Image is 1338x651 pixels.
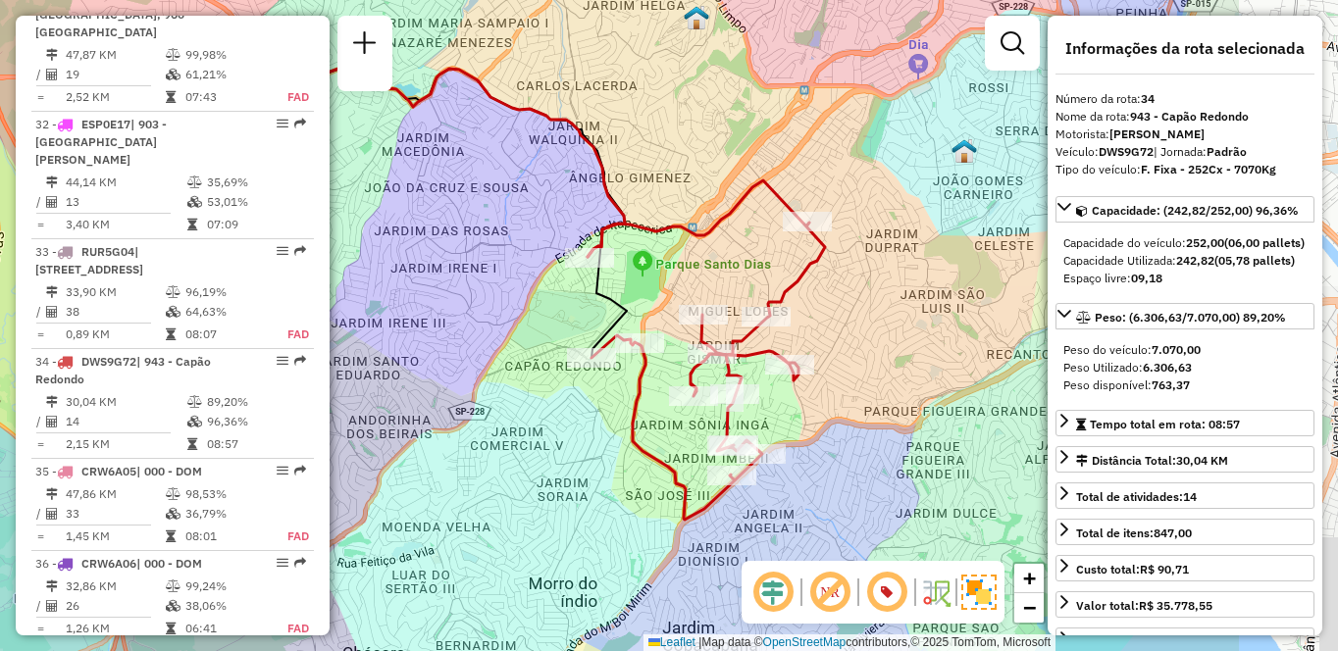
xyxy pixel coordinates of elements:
i: Total de Atividades [46,306,58,318]
em: Rota exportada [294,245,306,257]
strong: 09,18 [1131,271,1162,285]
i: Total de Atividades [46,508,58,520]
div: Veículo: [1055,143,1314,161]
span: CRW6A05 [81,464,136,478]
i: % de utilização do peso [166,286,180,298]
td: 53,01% [206,192,305,212]
i: Total de Atividades [46,69,58,80]
img: Fluxo de ruas [920,576,952,608]
td: 36,79% [184,504,266,524]
div: Jornada Motorista: 09:20 [1076,633,1215,651]
td: / [35,302,45,322]
span: CRW6A06 [81,556,136,571]
i: % de utilização do peso [166,49,180,61]
strong: 14 [1183,489,1197,504]
div: Total de itens: [1076,525,1192,542]
span: Ocultar deslocamento [749,569,797,616]
div: Capacidade Utilizada: [1063,252,1307,270]
td: 19 [65,65,165,84]
span: Exibir NR [806,569,853,616]
span: | 903 - [GEOGRAPHIC_DATA][PERSON_NAME] [35,117,167,167]
i: % de utilização do peso [166,488,180,500]
td: 14 [65,412,186,431]
td: 33 [65,504,165,524]
a: Valor total:R$ 35.778,55 [1055,591,1314,618]
i: Tempo total em rota [187,438,197,450]
a: Zoom in [1014,564,1044,593]
span: DWS9G72 [81,354,136,369]
td: 08:07 [184,325,266,344]
td: 33,90 KM [65,282,165,302]
td: 96,36% [206,412,305,431]
div: Map data © contributors,© 2025 TomTom, Microsoft [643,634,1055,651]
div: Peso Utilizado: [1063,359,1307,376]
strong: 763,37 [1152,377,1190,392]
i: Tempo total em rota [166,328,176,340]
td: 32,86 KM [65,576,165,596]
span: | 000 - DOM [136,556,202,571]
span: 30,04 KM [1176,453,1228,468]
img: Exibir/Ocultar setores [961,575,997,610]
td: 2,15 KM [65,434,186,454]
td: 64,63% [184,302,266,322]
span: ESP0E17 [81,117,130,131]
td: FAD [266,619,310,638]
i: Distância Total [46,396,58,408]
div: Capacidade do veículo: [1063,234,1307,252]
strong: 943 - Capão Redondo [1130,109,1249,124]
td: 08:57 [206,434,305,454]
div: Nome da rota: [1055,108,1314,125]
a: Total de atividades:14 [1055,482,1314,509]
td: 35,69% [206,173,305,192]
td: 99,24% [184,576,266,596]
em: Opções [277,245,288,257]
td: 38 [65,302,165,322]
em: Rota exportada [294,118,306,129]
i: % de utilização da cubagem [166,69,180,80]
span: + [1023,566,1036,590]
em: Rota exportada [294,465,306,476]
td: 2,52 KM [65,87,165,107]
span: Exibir número da rota [863,569,910,616]
strong: 242,82 [1176,253,1214,268]
span: Tempo total em rota: 08:57 [1090,417,1240,431]
strong: 7.070,00 [1152,342,1201,357]
strong: 847,00 [1154,526,1192,540]
a: Nova sessão e pesquisa [345,24,385,68]
span: Peso do veículo: [1063,342,1201,357]
strong: R$ 35.778,55 [1139,598,1212,613]
a: Distância Total:30,04 KM [1055,446,1314,473]
td: 06:41 [184,619,266,638]
i: Tempo total em rota [166,623,176,634]
td: FAD [266,526,310,546]
td: 07:09 [206,215,305,234]
span: 36 - [35,556,202,571]
td: 1,45 KM [65,526,165,546]
td: 47,86 KM [65,484,165,504]
a: Tempo total em rota: 08:57 [1055,410,1314,436]
span: | Jornada: [1154,144,1247,159]
span: | [698,635,701,649]
span: Capacidade: (242,82/252,00) 96,36% [1092,203,1299,218]
div: Peso: (6.306,63/7.070,00) 89,20% [1055,333,1314,402]
td: FAD [266,325,310,344]
td: 98,53% [184,484,266,504]
td: 3,40 KM [65,215,186,234]
span: | [STREET_ADDRESS] [35,244,143,276]
i: Distância Total [46,286,58,298]
strong: [PERSON_NAME] [1109,126,1205,141]
td: 0,89 KM [65,325,165,344]
a: Leaflet [648,635,695,649]
div: Motorista: [1055,125,1314,143]
strong: (05,78 pallets) [1214,253,1295,268]
i: % de utilização da cubagem [187,416,202,427]
span: RUR5G04 [81,244,134,259]
img: DS Teste [684,5,709,30]
span: Peso: (6.306,63/7.070,00) 89,20% [1095,310,1286,325]
strong: 252,00 [1186,235,1224,250]
h4: Informações da rota selecionada [1055,39,1314,58]
a: Peso: (6.306,63/7.070,00) 89,20% [1055,303,1314,329]
span: 32 - [35,117,167,167]
a: OpenStreetMap [763,635,847,649]
img: 620 UDC Light Jd. Sao Luis [952,138,977,164]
